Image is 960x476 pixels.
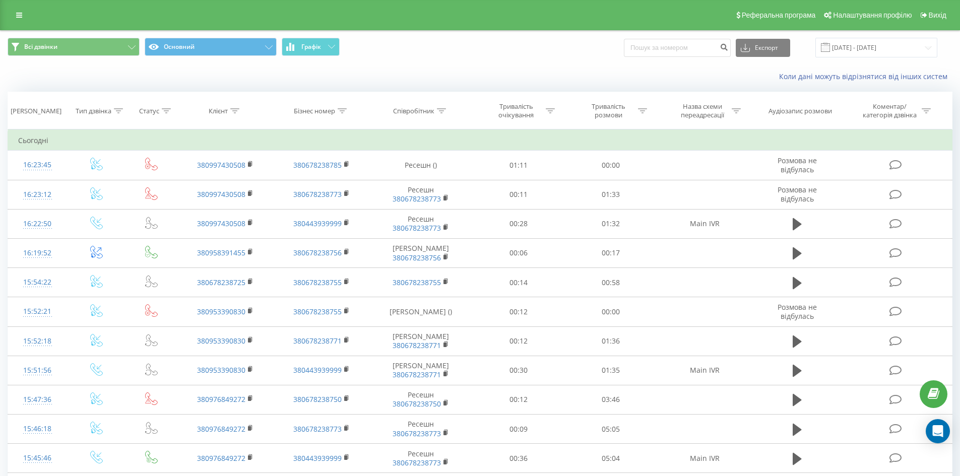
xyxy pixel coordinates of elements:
button: Експорт [736,39,790,57]
a: 380678238773 [293,189,342,199]
a: 380678238755 [293,307,342,316]
div: 15:52:18 [18,331,57,351]
a: 380678238771 [393,341,441,350]
div: Бізнес номер [294,107,335,115]
div: 16:19:52 [18,243,57,263]
td: 00:11 [473,180,565,209]
a: 380997430508 [197,219,245,228]
a: 380976849272 [197,394,245,404]
a: 380678238773 [293,424,342,434]
a: 380976849272 [197,453,245,463]
span: Розмова не відбулась [778,302,817,321]
a: 380678238773 [393,194,441,203]
div: Клієнт [209,107,228,115]
a: 380958391455 [197,248,245,257]
a: 380678238771 [393,370,441,379]
div: 16:23:45 [18,155,57,175]
button: Основний [145,38,277,56]
td: 01:11 [473,151,565,180]
div: 16:23:12 [18,185,57,205]
div: Open Intercom Messenger [926,419,950,443]
div: Назва схеми переадресації [675,102,729,119]
a: 380678238773 [393,429,441,438]
td: 00:30 [473,356,565,385]
button: Графік [282,38,340,56]
a: 380443939999 [293,219,342,228]
div: 15:46:18 [18,419,57,439]
div: 16:22:50 [18,214,57,234]
td: Main IVR [657,444,752,473]
td: 00:00 [565,151,657,180]
td: 03:46 [565,385,657,414]
td: 00:28 [473,209,565,238]
td: 00:09 [473,415,565,444]
td: Main IVR [657,356,752,385]
span: Графік [301,43,321,50]
td: 00:17 [565,238,657,267]
a: Коли дані можуть відрізнятися вiд інших систем [779,72,952,81]
a: 380953390830 [197,365,245,375]
div: 15:52:21 [18,302,57,321]
input: Пошук за номером [624,39,731,57]
div: Тип дзвінка [76,107,111,115]
td: Ресешн () [369,151,473,180]
a: 380678238756 [293,248,342,257]
a: 380953390830 [197,336,245,346]
div: 15:47:36 [18,390,57,410]
td: 01:32 [565,209,657,238]
div: Аудіозапис розмови [769,107,832,115]
td: [PERSON_NAME] [369,238,473,267]
td: 00:12 [473,385,565,414]
div: Тривалість розмови [582,102,635,119]
td: 00:14 [473,268,565,297]
td: 01:35 [565,356,657,385]
span: Реферальна програма [742,11,816,19]
td: 00:12 [473,326,565,356]
a: 380997430508 [197,160,245,170]
td: 00:12 [473,297,565,326]
a: 380678238773 [393,458,441,467]
a: 380678238756 [393,253,441,262]
td: 00:00 [565,297,657,326]
td: [PERSON_NAME] () [369,297,473,326]
a: 380443939999 [293,365,342,375]
td: 05:05 [565,415,657,444]
td: 00:36 [473,444,565,473]
td: 00:58 [565,268,657,297]
button: Всі дзвінки [8,38,140,56]
span: Розмова не відбулась [778,185,817,203]
a: 380997430508 [197,189,245,199]
div: Коментар/категорія дзвінка [860,102,919,119]
span: Всі дзвінки [24,43,57,51]
div: Співробітник [393,107,434,115]
div: Статус [139,107,159,115]
td: Ресешн [369,180,473,209]
div: Тривалість очікування [489,102,543,119]
td: Ресешн [369,444,473,473]
div: [PERSON_NAME] [11,107,61,115]
a: 380443939999 [293,453,342,463]
a: 380678238755 [393,278,441,287]
span: Розмова не відбулась [778,156,817,174]
td: Main IVR [657,209,752,238]
div: 15:51:56 [18,361,57,380]
td: Ресешн [369,415,473,444]
td: 00:06 [473,238,565,267]
td: Ресешн [369,209,473,238]
td: Ресешн [369,385,473,414]
td: [PERSON_NAME] [369,356,473,385]
td: 01:36 [565,326,657,356]
td: 05:04 [565,444,657,473]
a: 380678238750 [393,399,441,409]
a: 380678238755 [293,278,342,287]
span: Вихід [929,11,946,19]
div: 15:54:22 [18,273,57,292]
td: Сьогодні [8,130,952,151]
div: 15:45:46 [18,448,57,468]
a: 380678238785 [293,160,342,170]
a: 380678238750 [293,394,342,404]
a: 380678238725 [197,278,245,287]
a: 380976849272 [197,424,245,434]
a: 380678238773 [393,223,441,233]
a: 380953390830 [197,307,245,316]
